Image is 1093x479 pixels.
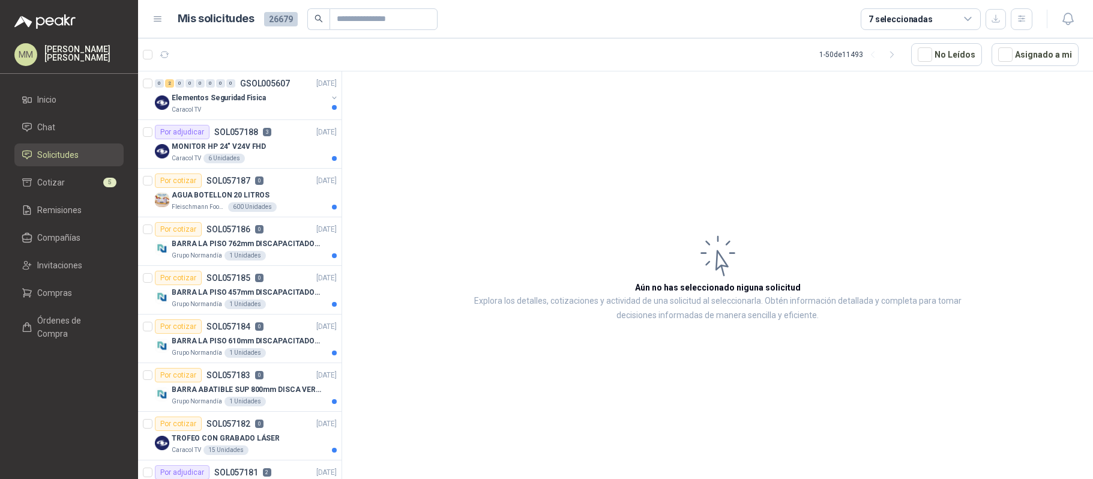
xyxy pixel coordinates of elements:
[635,281,801,294] h3: Aún no has seleccionado niguna solicitud
[178,10,254,28] h1: Mis solicitudes
[138,120,342,169] a: Por adjudicarSOL0571883[DATE] Company LogoMONITOR HP 24" V24V FHDCaracol TV6 Unidades
[103,178,116,187] span: 5
[172,397,222,406] p: Grupo Normandía
[138,217,342,266] a: Por cotizarSOL0571860[DATE] Company LogoBARRA LA PISO 762mm DISCAPACITADOS SOCOGrupo Normandía1 U...
[226,79,235,88] div: 0
[155,193,169,207] img: Company Logo
[172,202,226,212] p: Fleischmann Foods S.A.
[172,433,280,444] p: TROFEO CON GRABADO LÁSER
[172,384,321,396] p: BARRA ABATIBLE SUP 800mm DISCA VERT SOCO
[155,76,339,115] a: 0 2 0 0 0 0 0 0 GSOL005607[DATE] Company LogoElementos Seguridad FisicaCaracol TV
[155,271,202,285] div: Por cotizar
[155,241,169,256] img: Company Logo
[206,176,250,185] p: SOL057187
[224,300,266,309] div: 1 Unidades
[206,225,250,233] p: SOL057186
[155,125,209,139] div: Por adjudicar
[196,79,205,88] div: 0
[155,290,169,304] img: Company Logo
[224,251,266,261] div: 1 Unidades
[240,79,290,88] p: GSOL005607
[37,203,82,217] span: Remisiones
[138,315,342,363] a: Por cotizarSOL0571840[DATE] Company LogoBARRA LA PISO 610mm DISCAPACITADOS SOCOGrupo Normandía1 U...
[155,387,169,402] img: Company Logo
[155,436,169,450] img: Company Logo
[316,127,337,138] p: [DATE]
[216,79,225,88] div: 0
[206,274,250,282] p: SOL057185
[172,445,201,455] p: Caracol TV
[224,348,266,358] div: 1 Unidades
[206,79,215,88] div: 0
[37,176,65,189] span: Cotizar
[155,222,202,236] div: Por cotizar
[316,224,337,235] p: [DATE]
[255,420,263,428] p: 0
[255,322,263,331] p: 0
[155,339,169,353] img: Company Logo
[155,368,202,382] div: Por cotizar
[911,43,982,66] button: No Leídos
[869,13,933,26] div: 7 seleccionadas
[37,231,80,244] span: Compañías
[172,348,222,358] p: Grupo Normandía
[14,14,76,29] img: Logo peakr
[14,309,124,345] a: Órdenes de Compra
[264,12,298,26] span: 26679
[14,116,124,139] a: Chat
[172,105,201,115] p: Caracol TV
[172,287,321,298] p: BARRA LA PISO 457mm DISCAPACITADOS SOCO
[172,92,266,104] p: Elementos Seguridad Fisica
[203,445,248,455] div: 15 Unidades
[172,238,321,250] p: BARRA LA PISO 762mm DISCAPACITADOS SOCO
[214,128,258,136] p: SOL057188
[14,43,37,66] div: MM
[263,128,271,136] p: 3
[155,417,202,431] div: Por cotizar
[172,190,269,201] p: AGUA BOTELLON 20 LITROS
[138,266,342,315] a: Por cotizarSOL0571850[DATE] Company LogoBARRA LA PISO 457mm DISCAPACITADOS SOCOGrupo Normandía1 U...
[206,420,250,428] p: SOL057182
[138,363,342,412] a: Por cotizarSOL0571830[DATE] Company LogoBARRA ABATIBLE SUP 800mm DISCA VERT SOCOGrupo Normandía1 ...
[172,154,201,163] p: Caracol TV
[316,175,337,187] p: [DATE]
[224,397,266,406] div: 1 Unidades
[14,226,124,249] a: Compañías
[255,225,263,233] p: 0
[316,467,337,478] p: [DATE]
[228,202,277,212] div: 600 Unidades
[316,273,337,284] p: [DATE]
[155,173,202,188] div: Por cotizar
[316,78,337,89] p: [DATE]
[14,254,124,277] a: Invitaciones
[44,45,124,62] p: [PERSON_NAME] [PERSON_NAME]
[206,371,250,379] p: SOL057183
[992,43,1079,66] button: Asignado a mi
[14,199,124,221] a: Remisiones
[315,14,323,23] span: search
[172,251,222,261] p: Grupo Normandía
[206,322,250,331] p: SOL057184
[155,79,164,88] div: 0
[155,144,169,158] img: Company Logo
[316,370,337,381] p: [DATE]
[37,121,55,134] span: Chat
[37,93,56,106] span: Inicio
[214,468,258,477] p: SOL057181
[138,412,342,460] a: Por cotizarSOL0571820[DATE] Company LogoTROFEO CON GRABADO LÁSERCaracol TV15 Unidades
[316,321,337,333] p: [DATE]
[37,259,82,272] span: Invitaciones
[175,79,184,88] div: 0
[14,171,124,194] a: Cotizar5
[37,314,112,340] span: Órdenes de Compra
[263,468,271,477] p: 2
[138,169,342,217] a: Por cotizarSOL0571870[DATE] Company LogoAGUA BOTELLON 20 LITROSFleischmann Foods S.A.600 Unidades
[14,282,124,304] a: Compras
[819,45,902,64] div: 1 - 50 de 11493
[37,286,72,300] span: Compras
[316,418,337,430] p: [DATE]
[255,371,263,379] p: 0
[203,154,245,163] div: 6 Unidades
[462,294,973,323] p: Explora los detalles, cotizaciones y actividad de una solicitud al seleccionarla. Obtén informaci...
[172,141,266,152] p: MONITOR HP 24" V24V FHD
